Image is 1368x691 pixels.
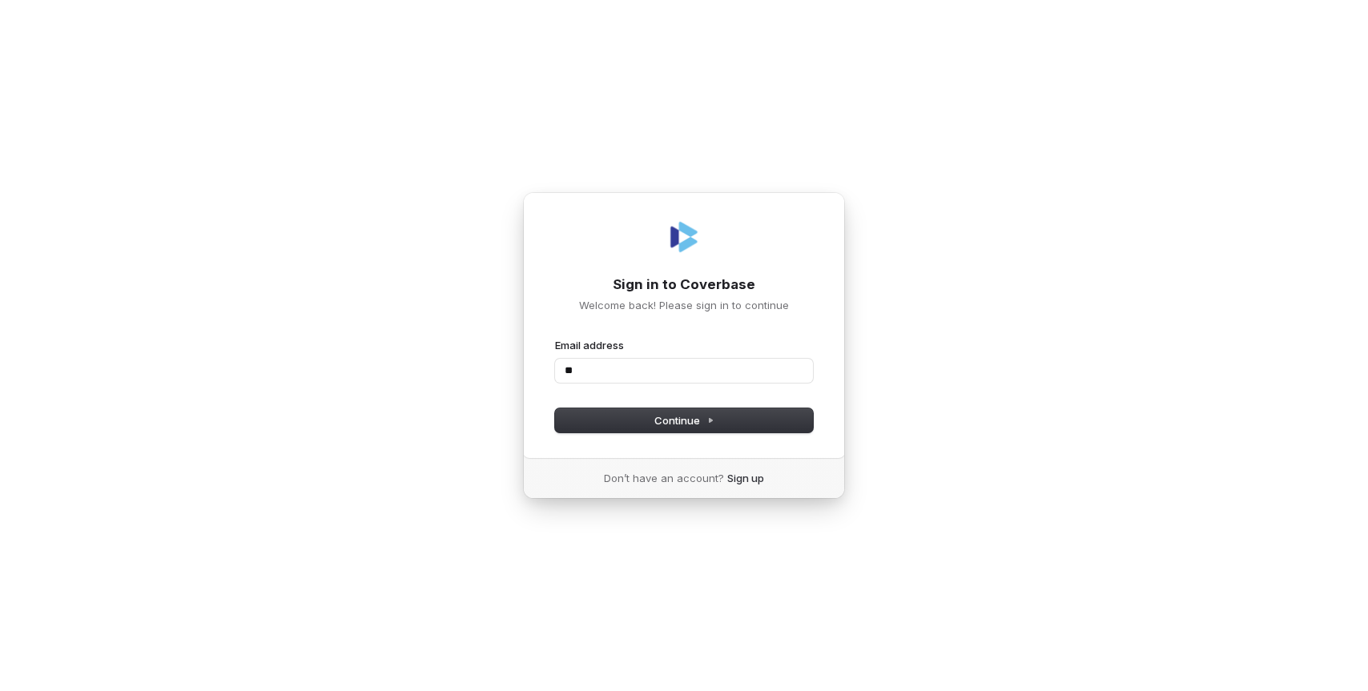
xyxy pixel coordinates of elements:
p: Welcome back! Please sign in to continue [555,298,813,312]
span: Don’t have an account? [604,471,724,485]
img: Coverbase [665,218,703,256]
h1: Sign in to Coverbase [555,275,813,295]
button: Continue [555,408,813,432]
label: Email address [555,338,624,352]
span: Continue [654,413,714,428]
a: Sign up [727,471,764,485]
